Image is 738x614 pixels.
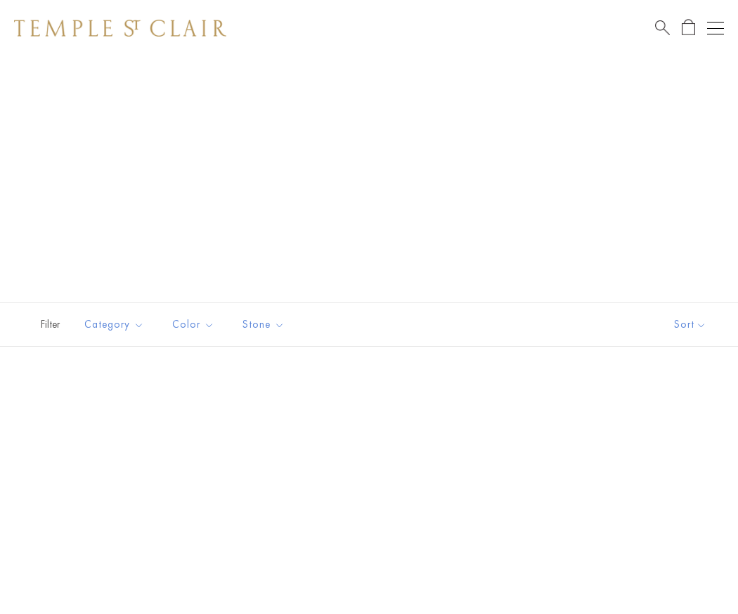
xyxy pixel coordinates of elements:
img: Temple St. Clair [14,20,226,37]
button: Stone [232,309,295,340]
span: Stone [235,316,295,333]
span: Color [165,316,225,333]
button: Show sort by [642,303,738,346]
a: Open Shopping Bag [682,19,695,37]
a: Search [655,19,670,37]
button: Open navigation [707,20,724,37]
span: Category [77,316,155,333]
button: Category [74,309,155,340]
button: Color [162,309,225,340]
